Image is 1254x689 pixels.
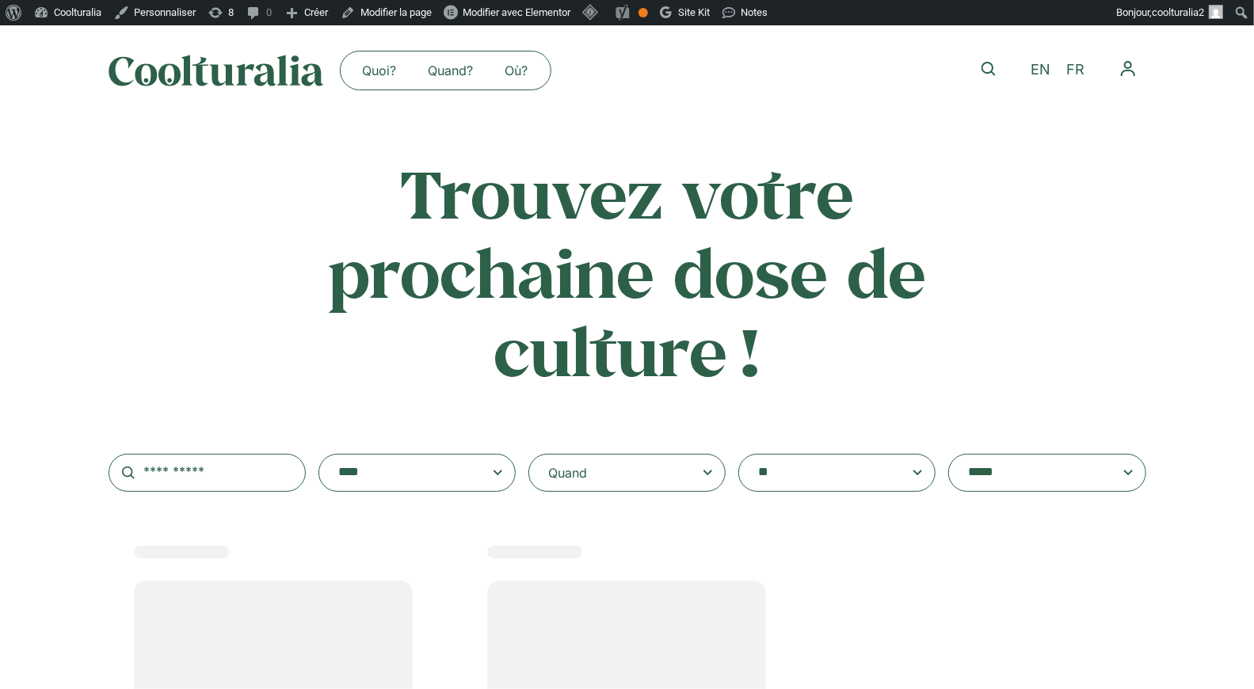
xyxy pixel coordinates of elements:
a: FR [1058,59,1092,82]
span: coolturalia2 [1152,6,1204,18]
span: Modifier avec Elementor [463,6,570,18]
span: Site Kit [678,6,710,18]
div: Quand [548,463,587,482]
a: Quand? [413,58,490,83]
a: EN [1023,59,1058,82]
textarea: Search [338,462,465,484]
a: Où? [490,58,544,83]
span: EN [1031,62,1050,78]
h2: Trouvez votre prochaine dose de culture ! [316,154,939,390]
a: Quoi? [347,58,413,83]
textarea: Search [968,462,1095,484]
textarea: Search [758,462,885,484]
div: OK [638,8,648,17]
span: FR [1066,62,1084,78]
nav: Menu [347,58,544,83]
button: Permuter le menu [1110,51,1146,87]
nav: Menu [1110,51,1146,87]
